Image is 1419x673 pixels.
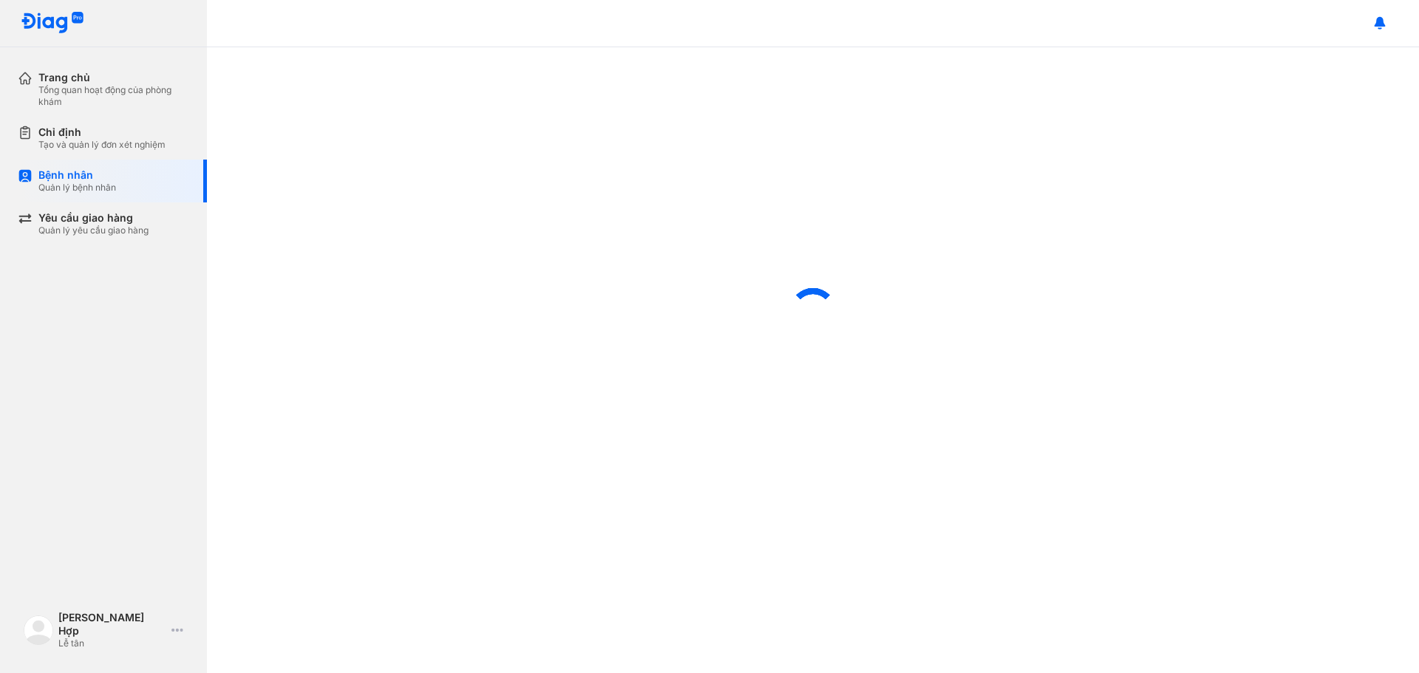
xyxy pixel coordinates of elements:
div: Tạo và quản lý đơn xét nghiệm [38,139,166,151]
div: Quản lý yêu cầu giao hàng [38,225,149,236]
img: logo [24,615,53,645]
div: Lễ tân [58,638,166,649]
div: Bệnh nhân [38,168,116,182]
img: logo [21,12,84,35]
div: Trang chủ [38,71,189,84]
div: Quản lý bệnh nhân [38,182,116,194]
div: Yêu cầu giao hàng [38,211,149,225]
div: [PERSON_NAME] Hợp [58,611,166,638]
div: Tổng quan hoạt động của phòng khám [38,84,189,108]
div: Chỉ định [38,126,166,139]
